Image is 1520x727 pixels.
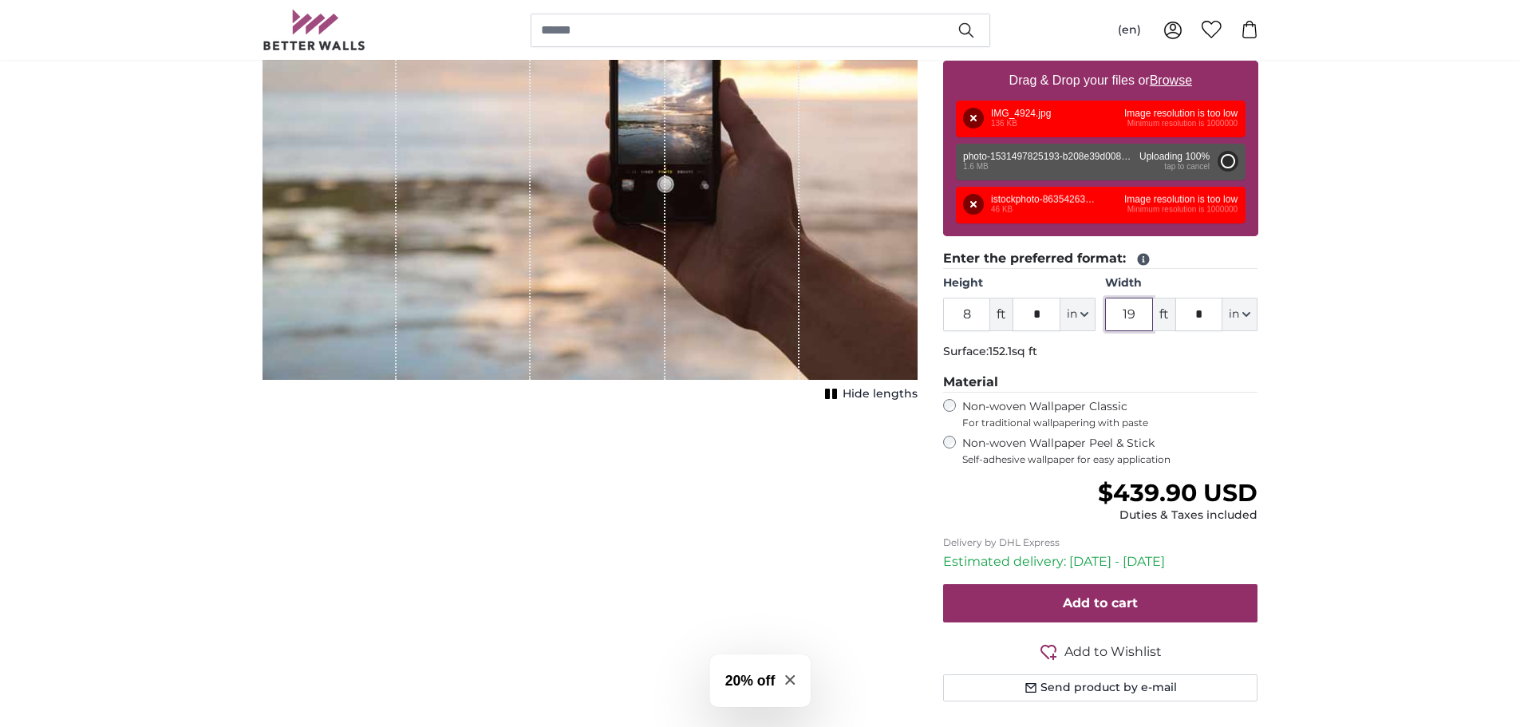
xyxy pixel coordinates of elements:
[1150,73,1192,87] u: Browse
[1063,595,1138,610] span: Add to cart
[943,674,1258,701] button: Send product by e-mail
[1098,508,1257,524] div: Duties & Taxes included
[1067,306,1077,322] span: in
[1064,642,1162,662] span: Add to Wishlist
[1060,298,1096,331] button: in
[943,584,1258,622] button: Add to cart
[990,298,1013,331] span: ft
[1229,306,1239,322] span: in
[843,386,918,402] span: Hide lengths
[1222,298,1257,331] button: in
[962,436,1258,466] label: Non-woven Wallpaper Peel & Stick
[943,275,1096,291] label: Height
[943,344,1258,360] p: Surface:
[943,552,1258,571] p: Estimated delivery: [DATE] - [DATE]
[1002,65,1198,97] label: Drag & Drop your files or
[962,399,1258,429] label: Non-woven Wallpaper Classic
[962,453,1258,466] span: Self-adhesive wallpaper for easy application
[263,10,366,50] img: Betterwalls
[1105,16,1154,45] button: (en)
[943,249,1258,269] legend: Enter the preferred format:
[943,373,1258,393] legend: Material
[943,642,1258,662] button: Add to Wishlist
[989,344,1037,358] span: 152.1sq ft
[943,536,1258,549] p: Delivery by DHL Express
[1098,478,1257,508] span: $439.90 USD
[962,417,1258,429] span: For traditional wallpapering with paste
[1105,275,1257,291] label: Width
[1153,298,1175,331] span: ft
[820,383,918,405] button: Hide lengths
